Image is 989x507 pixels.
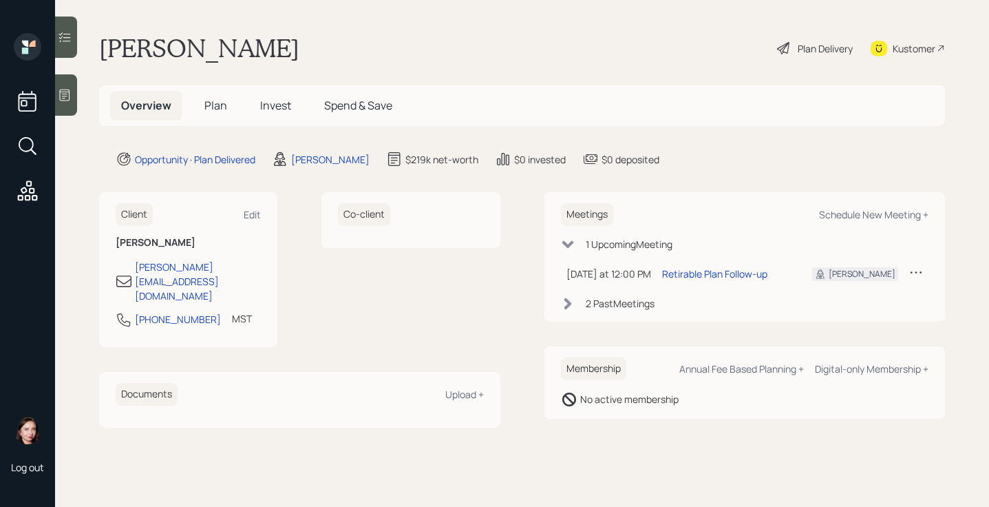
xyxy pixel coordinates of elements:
h6: Client [116,203,153,226]
div: Digital-only Membership + [815,362,928,375]
span: Plan [204,98,227,113]
div: Kustomer [893,41,935,56]
div: $219k net-worth [405,152,478,167]
h1: [PERSON_NAME] [99,33,299,63]
div: Edit [244,208,261,221]
div: 1 Upcoming Meeting [586,237,672,251]
h6: Meetings [561,203,613,226]
div: [PHONE_NUMBER] [135,312,221,327]
span: Overview [121,98,171,113]
div: MST [232,311,252,326]
img: aleksandra-headshot.png [14,417,41,444]
div: $0 deposited [602,152,659,167]
div: $0 invested [514,152,566,167]
div: Opportunity · Plan Delivered [135,152,255,167]
h6: Co-client [338,203,390,226]
div: [DATE] at 12:00 PM [566,267,651,281]
h6: Documents [116,383,178,406]
div: Schedule New Meeting + [819,208,928,221]
div: No active membership [580,392,679,406]
div: Annual Fee Based Planning + [679,362,804,375]
span: Invest [260,98,291,113]
h6: [PERSON_NAME] [116,237,261,249]
div: [PERSON_NAME] [829,268,895,280]
span: Spend & Save [324,98,392,113]
div: Log out [11,461,44,474]
div: Upload + [445,388,484,401]
div: 2 Past Meeting s [586,296,655,311]
div: [PERSON_NAME][EMAIL_ADDRESS][DOMAIN_NAME] [135,260,261,303]
div: [PERSON_NAME] [291,152,370,167]
div: Plan Delivery [798,41,853,56]
h6: Membership [561,358,626,380]
div: Retirable Plan Follow-up [662,267,767,281]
